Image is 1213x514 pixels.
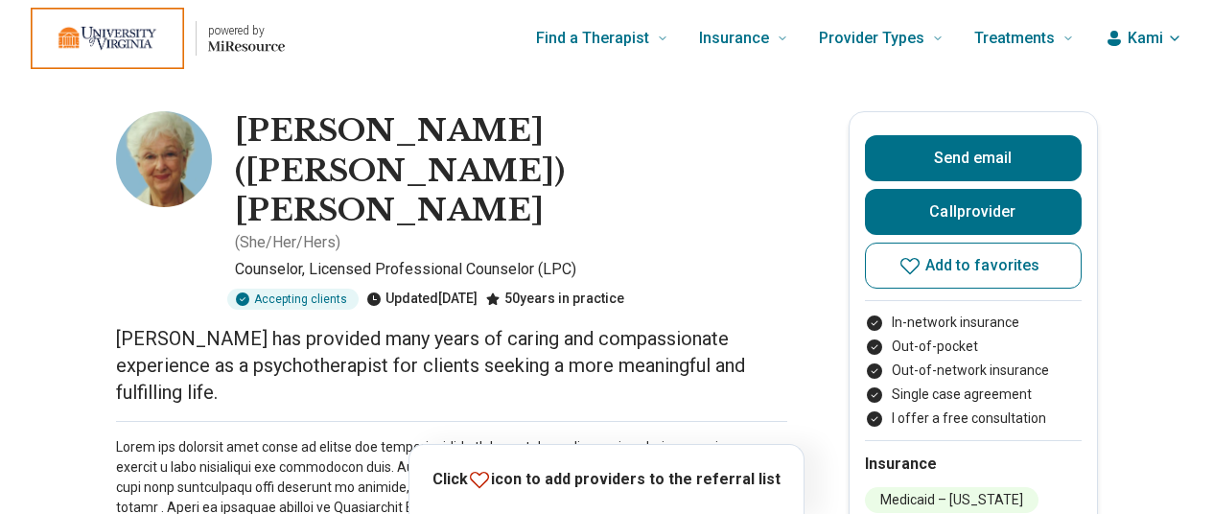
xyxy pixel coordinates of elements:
span: Treatments [974,25,1055,52]
li: Out-of-network insurance [865,361,1082,381]
div: 50 years in practice [485,289,624,310]
span: Insurance [699,25,769,52]
p: [PERSON_NAME] has provided many years of caring and compassionate experience as a psychotherapist... [116,325,787,406]
li: I offer a free consultation [865,409,1082,429]
button: Send email [865,135,1082,181]
p: Click icon to add providers to the referral list [432,467,781,491]
p: powered by [208,23,285,38]
li: In-network insurance [865,313,1082,333]
ul: Payment options [865,313,1082,429]
span: Add to favorites [925,258,1040,273]
span: Provider Types [819,25,924,52]
li: Single case agreement [865,385,1082,405]
p: ( She/Her/Hers ) [235,231,340,254]
button: Kami [1105,27,1182,50]
li: Out-of-pocket [865,337,1082,357]
a: Home page [31,8,285,69]
h1: [PERSON_NAME] ([PERSON_NAME]) [PERSON_NAME] [235,111,787,231]
span: Kami [1128,27,1163,50]
div: Accepting clients [227,289,359,310]
span: Find a Therapist [536,25,649,52]
h2: Insurance [865,453,1082,476]
p: Counselor, Licensed Professional Counselor (LPC) [235,258,787,281]
button: Callprovider [865,189,1082,235]
img: Carol Carruthers Sims, Counselor [116,111,212,207]
li: Medicaid – [US_STATE] [865,487,1038,513]
div: Updated [DATE] [366,289,478,310]
button: Add to favorites [865,243,1082,289]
